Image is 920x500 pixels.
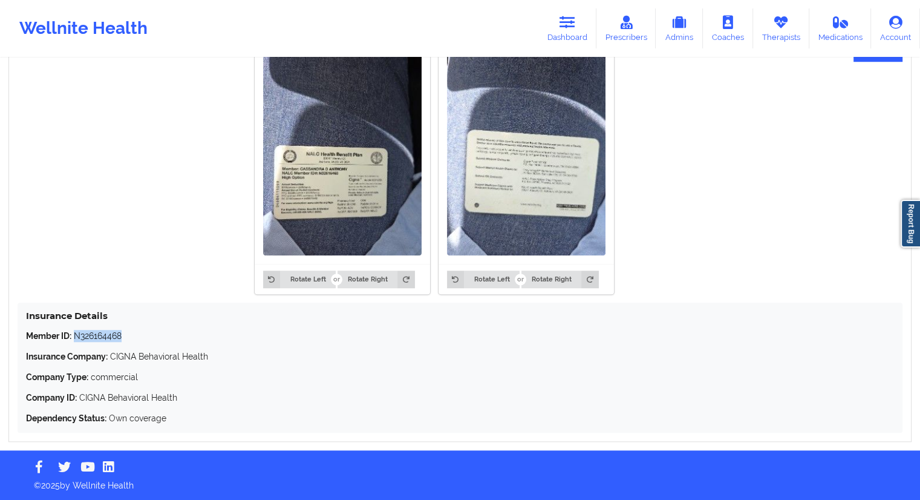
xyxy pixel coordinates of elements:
a: Medications [809,8,872,48]
strong: Dependency Status: [26,413,106,423]
button: Rotate Left [263,271,336,288]
strong: Company ID: [26,393,77,403]
strong: Company Type: [26,372,88,382]
p: CIGNA Behavioral Health [26,350,894,363]
button: Rotate Right [338,271,414,288]
a: Report Bug [901,200,920,248]
p: commercial [26,371,894,383]
a: Dashboard [538,8,596,48]
p: © 2025 by Wellnite Health [25,471,895,492]
img: Cassandra Anthony [447,44,605,255]
a: Therapists [753,8,809,48]
a: Admins [656,8,703,48]
a: Prescribers [596,8,656,48]
h4: Insurance Details [26,310,894,321]
button: Rotate Right [521,271,598,288]
p: N326164468 [26,330,894,342]
strong: Insurance Company: [26,352,108,361]
a: Coaches [703,8,753,48]
a: Account [871,8,920,48]
p: CIGNA Behavioral Health [26,392,894,404]
strong: Member ID: [26,331,71,341]
p: Own coverage [26,412,894,424]
button: Rotate Left [447,271,520,288]
img: Cassandra Anthony [263,44,422,255]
